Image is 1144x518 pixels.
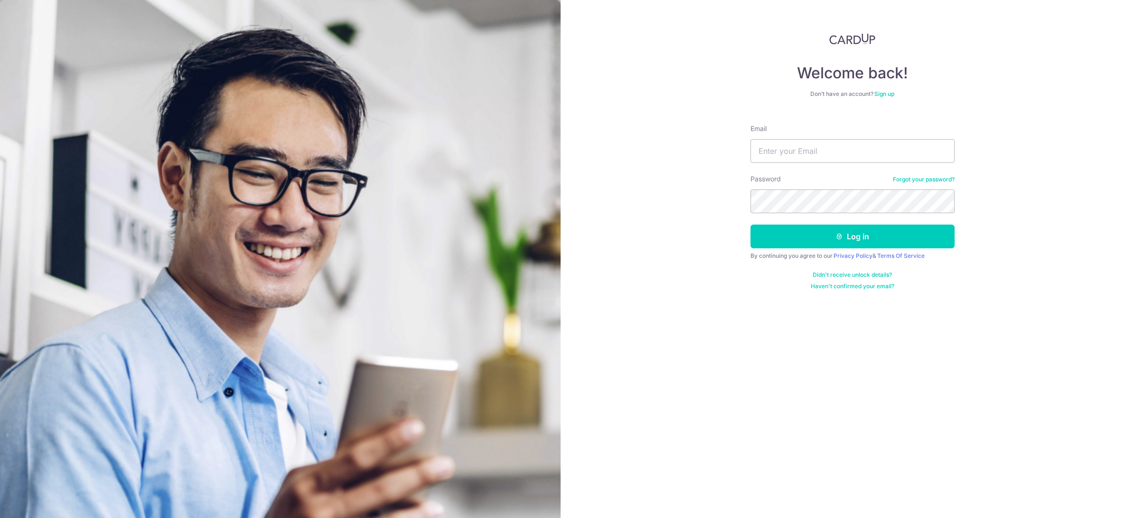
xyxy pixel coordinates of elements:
div: Don’t have an account? [750,90,955,98]
a: Privacy Policy [834,252,872,259]
a: Didn't receive unlock details? [813,271,892,279]
label: Password [750,174,781,184]
div: By continuing you agree to our & [750,252,955,260]
button: Log in [750,225,955,248]
h4: Welcome back! [750,64,955,83]
input: Enter your Email [750,139,955,163]
label: Email [750,124,767,133]
a: Sign up [874,90,894,97]
img: CardUp Logo [829,33,876,45]
a: Haven't confirmed your email? [811,283,894,290]
a: Forgot your password? [893,176,955,183]
a: Terms Of Service [877,252,925,259]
